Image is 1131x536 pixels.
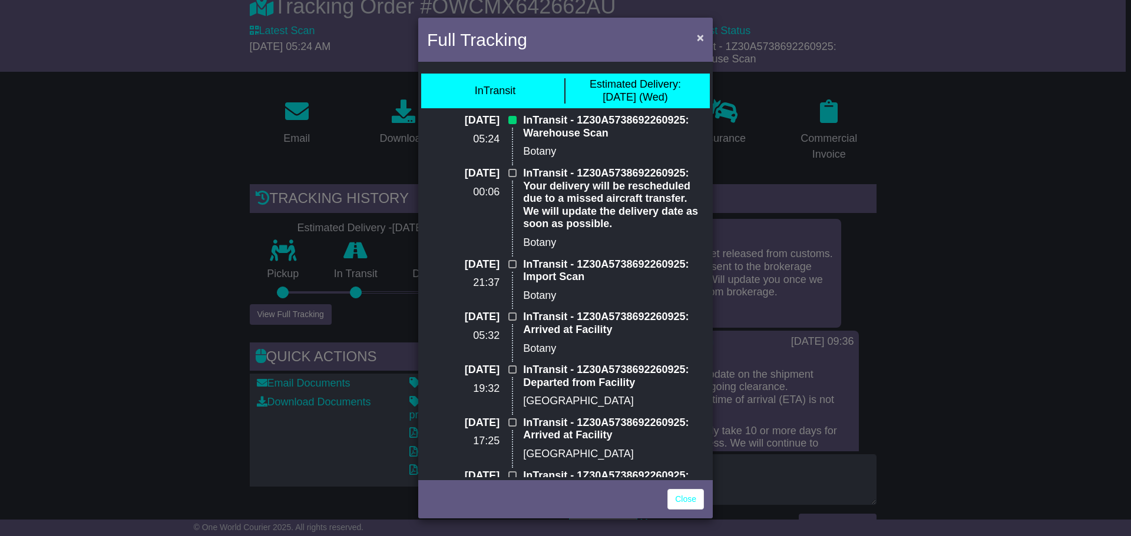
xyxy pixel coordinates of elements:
p: 21:37 [427,277,500,289]
span: Estimated Delivery: [590,78,681,90]
p: InTransit - 1Z30A5738692260925: Arrived at Facility [523,417,704,442]
p: Botany [523,289,704,302]
p: InTransit - 1Z30A5738692260925: Arrived at Facility [523,311,704,336]
p: [DATE] [427,470,500,482]
p: InTransit - 1Z30A5738692260925: Departed from Facility [523,470,704,495]
p: [DATE] [427,258,500,271]
p: 05:32 [427,329,500,342]
p: [DATE] [427,417,500,430]
button: Close [691,25,710,49]
a: Close [667,489,704,510]
p: InTransit - 1Z30A5738692260925: Your delivery will be rescheduled due to a missed aircraft transf... [523,167,704,231]
p: Botany [523,237,704,249]
p: 00:06 [427,186,500,199]
p: 17:25 [427,435,500,448]
p: [DATE] [427,311,500,324]
p: [DATE] [427,167,500,180]
div: InTransit [475,85,515,98]
h4: Full Tracking [427,26,527,53]
p: InTransit - 1Z30A5738692260925: Import Scan [523,258,704,284]
span: × [697,31,704,44]
p: InTransit - 1Z30A5738692260925: Departed from Facility [523,364,704,389]
p: [DATE] [427,114,500,127]
p: 05:24 [427,133,500,146]
p: [GEOGRAPHIC_DATA] [523,395,704,408]
p: Botany [523,342,704,355]
p: [DATE] [427,364,500,377]
p: InTransit - 1Z30A5738692260925: Warehouse Scan [523,114,704,139]
p: 19:32 [427,382,500,395]
p: Botany [523,145,704,158]
div: [DATE] (Wed) [590,78,681,104]
p: [GEOGRAPHIC_DATA] [523,448,704,461]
